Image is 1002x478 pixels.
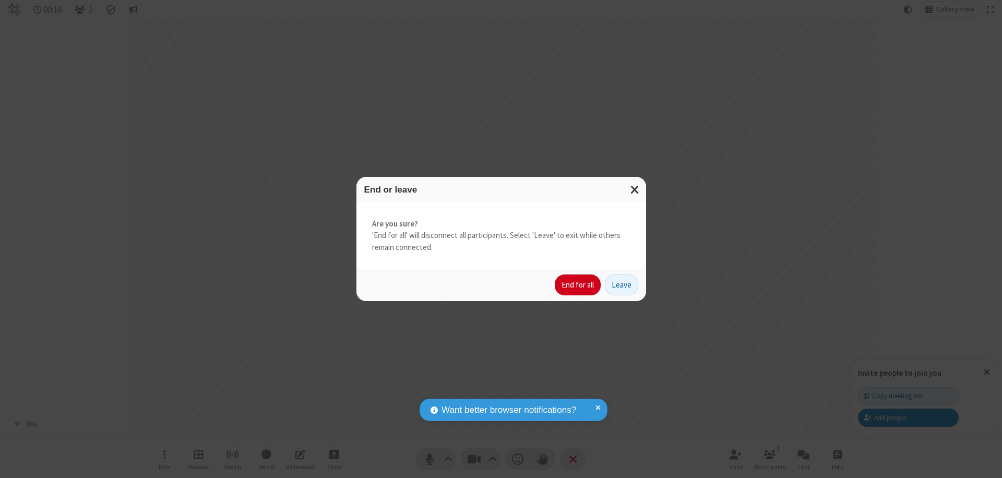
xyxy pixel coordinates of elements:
strong: Are you sure? [372,218,630,230]
h3: End or leave [364,185,638,195]
div: 'End for all' will disconnect all participants. Select 'Leave' to exit while others remain connec... [356,202,646,269]
button: Close modal [624,177,646,202]
span: Want better browser notifications? [442,403,576,417]
button: Leave [605,274,638,295]
button: End for all [555,274,601,295]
